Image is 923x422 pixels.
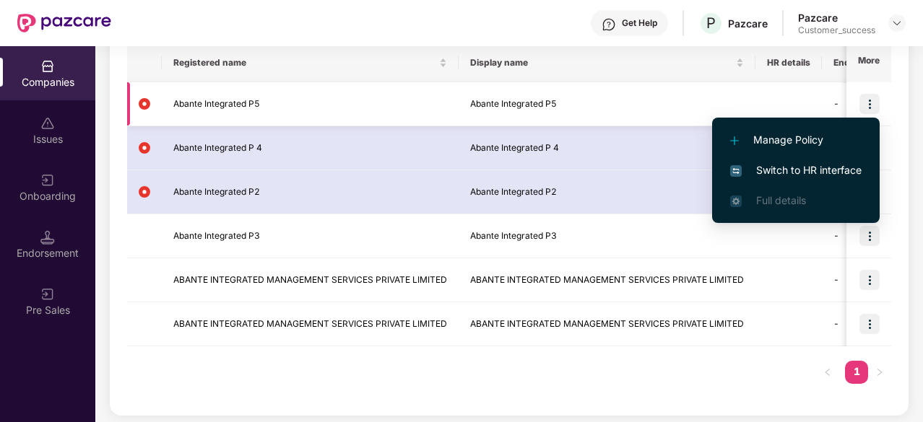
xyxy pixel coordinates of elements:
td: - [822,302,919,346]
th: HR details [755,43,822,82]
div: Get Help [622,17,657,29]
td: Abante Integrated P3 [162,214,459,258]
img: svg+xml;base64,PHN2ZyB3aWR0aD0iMjAiIGhlaWdodD0iMjAiIHZpZXdCb3g9IjAgMCAyMCAyMCIgZmlsbD0ibm9uZSIgeG... [40,287,55,302]
button: right [868,361,891,384]
span: Manage Policy [730,132,862,148]
div: Pazcare [798,11,875,25]
td: - [822,258,919,302]
img: icon [859,314,880,334]
th: More [846,43,891,82]
img: svg+xml;base64,PHN2ZyB4bWxucz0iaHR0cDovL3d3dy53My5vcmcvMjAwMC9zdmciIHdpZHRoPSIxMiIgaGVpZ2h0PSIxMi... [139,98,150,110]
div: Pazcare [728,17,768,30]
img: svg+xml;base64,PHN2ZyBpZD0iSXNzdWVzX2Rpc2FibGVkIiB4bWxucz0iaHR0cDovL3d3dy53My5vcmcvMjAwMC9zdmciIH... [40,116,55,131]
span: right [875,368,884,377]
img: svg+xml;base64,PHN2ZyB3aWR0aD0iMjAiIGhlaWdodD0iMjAiIHZpZXdCb3g9IjAgMCAyMCAyMCIgZmlsbD0ibm9uZSIgeG... [40,173,55,188]
td: Abante Integrated P5 [162,82,459,126]
img: svg+xml;base64,PHN2ZyB4bWxucz0iaHR0cDovL3d3dy53My5vcmcvMjAwMC9zdmciIHdpZHRoPSIxMi4yMDEiIGhlaWdodD... [730,136,739,145]
td: Abante Integrated P 4 [459,126,755,170]
th: Display name [459,43,755,82]
th: Registered name [162,43,459,82]
img: icon [859,94,880,114]
td: Abante Integrated P3 [459,214,755,258]
img: svg+xml;base64,PHN2ZyB4bWxucz0iaHR0cDovL3d3dy53My5vcmcvMjAwMC9zdmciIHdpZHRoPSIxNi4zNjMiIGhlaWdodD... [730,195,742,207]
td: Abante Integrated P5 [459,82,755,126]
span: P [706,14,716,32]
a: 1 [845,361,868,382]
img: icon [859,226,880,246]
td: - [822,82,919,126]
img: icon [859,270,880,290]
span: Switch to HR interface [730,162,862,178]
li: Previous Page [816,361,839,384]
td: ABANTE INTEGRATED MANAGEMENT SERVICES PRIVATE LIMITED [459,258,755,302]
span: Display name [470,57,733,69]
span: Full details [756,194,806,206]
td: ABANTE INTEGRATED MANAGEMENT SERVICES PRIVATE LIMITED [459,302,755,346]
td: Abante Integrated P 4 [162,126,459,170]
span: left [823,368,832,377]
td: - [822,214,919,258]
img: svg+xml;base64,PHN2ZyBpZD0iSGVscC0zMngzMiIgeG1sbnM9Imh0dHA6Ly93d3cudzMub3JnLzIwMDAvc3ZnIiB3aWR0aD... [602,17,616,32]
img: svg+xml;base64,PHN2ZyBpZD0iQ29tcGFuaWVzIiB4bWxucz0iaHR0cDovL3d3dy53My5vcmcvMjAwMC9zdmciIHdpZHRoPS... [40,59,55,74]
td: Abante Integrated P2 [459,170,755,214]
li: 1 [845,361,868,384]
div: Customer_success [798,25,875,36]
td: ABANTE INTEGRATED MANAGEMENT SERVICES PRIVATE LIMITED [162,302,459,346]
span: Registered name [173,57,436,69]
td: Abante Integrated P2 [162,170,459,214]
img: svg+xml;base64,PHN2ZyB3aWR0aD0iMTQuNSIgaGVpZ2h0PSIxNC41IiB2aWV3Qm94PSIwIDAgMTYgMTYiIGZpbGw9Im5vbm... [40,230,55,245]
img: svg+xml;base64,PHN2ZyB4bWxucz0iaHR0cDovL3d3dy53My5vcmcvMjAwMC9zdmciIHdpZHRoPSIxNiIgaGVpZ2h0PSIxNi... [730,165,742,177]
img: svg+xml;base64,PHN2ZyB4bWxucz0iaHR0cDovL3d3dy53My5vcmcvMjAwMC9zdmciIHdpZHRoPSIxMiIgaGVpZ2h0PSIxMi... [139,186,150,198]
img: New Pazcare Logo [17,14,111,32]
img: svg+xml;base64,PHN2ZyBpZD0iRHJvcGRvd24tMzJ4MzIiIHhtbG5zPSJodHRwOi8vd3d3LnczLm9yZy8yMDAwL3N2ZyIgd2... [891,17,903,29]
td: ABANTE INTEGRATED MANAGEMENT SERVICES PRIVATE LIMITED [162,258,459,302]
button: left [816,361,839,384]
img: svg+xml;base64,PHN2ZyB4bWxucz0iaHR0cDovL3d3dy53My5vcmcvMjAwMC9zdmciIHdpZHRoPSIxMiIgaGVpZ2h0PSIxMi... [139,142,150,154]
li: Next Page [868,361,891,384]
span: Endorsements [833,57,896,69]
